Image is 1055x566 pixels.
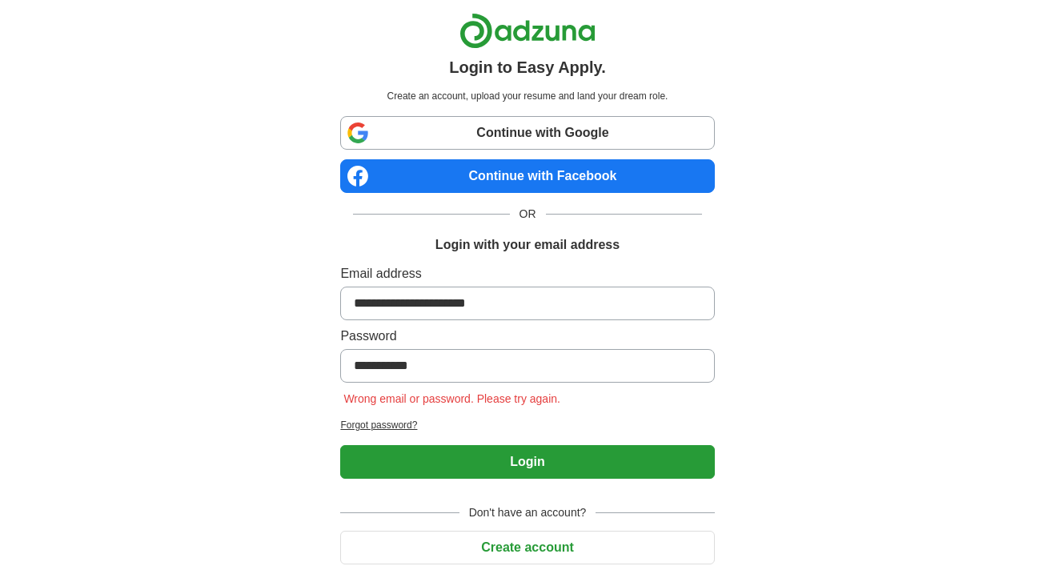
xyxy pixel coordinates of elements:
span: OR [510,206,546,223]
a: Forgot password? [340,418,714,432]
label: Email address [340,264,714,283]
span: Don't have an account? [459,504,596,521]
h1: Login with your email address [435,235,620,255]
span: Wrong email or password. Please try again. [340,392,564,405]
label: Password [340,327,714,346]
p: Create an account, upload your resume and land your dream role. [343,89,711,103]
a: Create account [340,540,714,554]
a: Continue with Facebook [340,159,714,193]
button: Login [340,445,714,479]
button: Create account [340,531,714,564]
h1: Login to Easy Apply. [449,55,606,79]
a: Continue with Google [340,116,714,150]
img: Adzuna logo [459,13,596,49]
